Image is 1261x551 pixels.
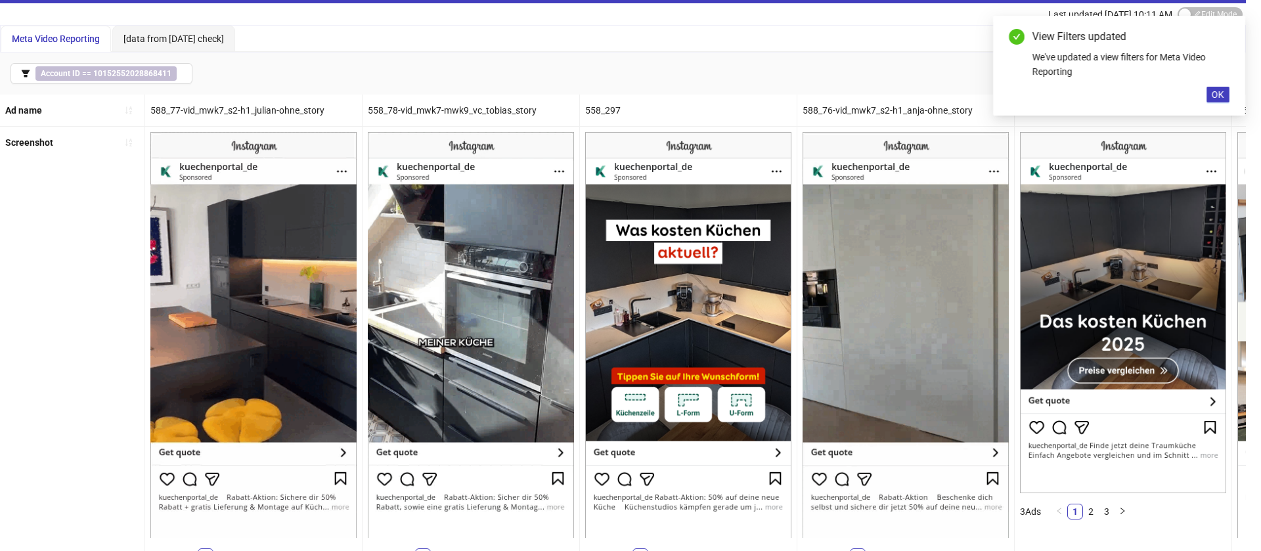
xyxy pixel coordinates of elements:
span: OK [1212,89,1224,100]
button: OK [1206,87,1229,102]
div: View Filters updated [1032,29,1229,45]
a: Close [1215,29,1229,43]
div: We've updated a view filters for Meta Video Reporting [1032,50,1229,79]
span: check-circle [1009,29,1025,45]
